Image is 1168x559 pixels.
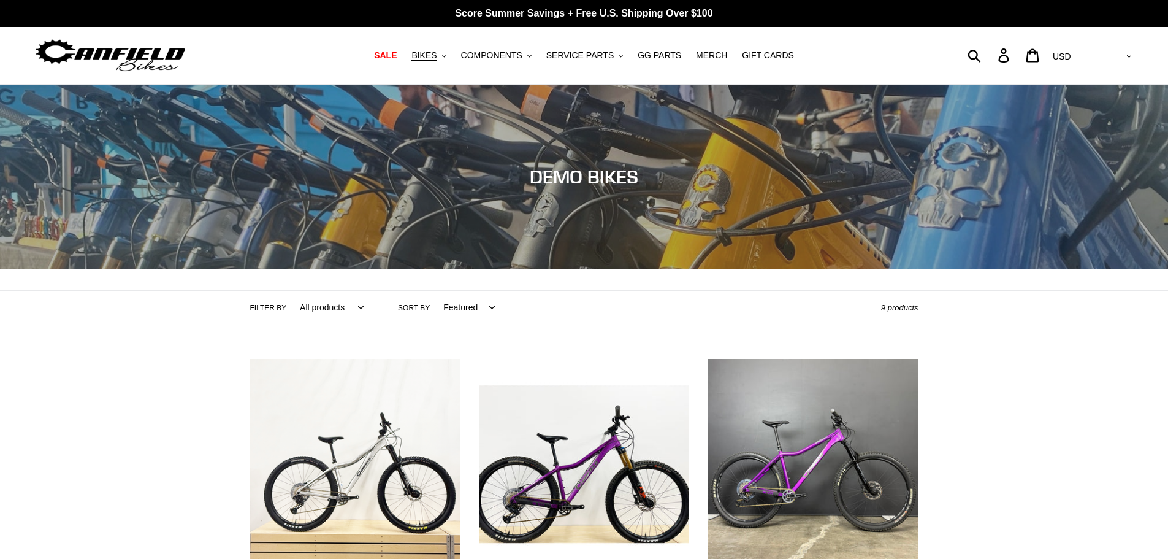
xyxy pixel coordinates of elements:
button: BIKES [405,47,452,64]
a: GG PARTS [632,47,687,64]
span: MERCH [696,50,727,61]
span: SALE [374,50,397,61]
label: Filter by [250,303,287,314]
span: DEMO BIKES [530,166,638,188]
button: SERVICE PARTS [540,47,629,64]
span: GG PARTS [638,50,681,61]
span: BIKES [411,50,437,61]
label: Sort by [398,303,430,314]
button: COMPONENTS [455,47,538,64]
a: MERCH [690,47,733,64]
a: GIFT CARDS [736,47,800,64]
img: Canfield Bikes [34,36,187,75]
input: Search [974,42,1006,69]
a: SALE [368,47,403,64]
span: COMPONENTS [461,50,522,61]
span: 9 products [881,303,918,312]
span: GIFT CARDS [742,50,794,61]
span: SERVICE PARTS [546,50,614,61]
